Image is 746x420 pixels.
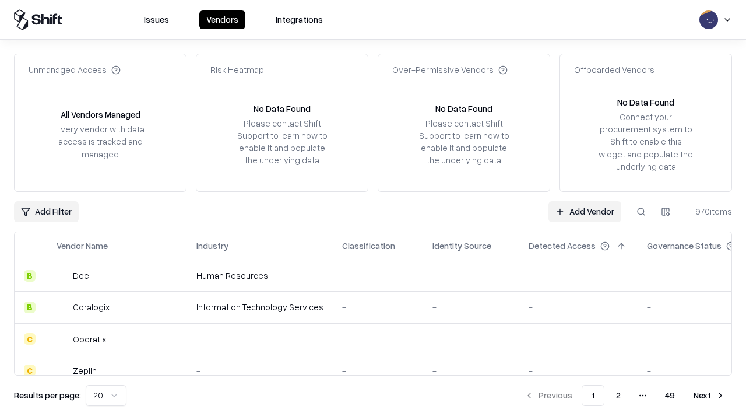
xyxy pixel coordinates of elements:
[617,96,674,108] div: No Data Found
[529,365,628,377] div: -
[529,301,628,313] div: -
[57,302,68,313] img: Coralogix
[254,103,311,115] div: No Data Found
[57,333,68,345] img: Operatix
[518,385,732,406] nav: pagination
[685,205,732,218] div: 970 items
[574,64,654,76] div: Offboarded Vendors
[432,301,510,313] div: -
[234,117,330,167] div: Please contact Shift Support to learn how to enable it and populate the underlying data
[52,123,149,160] div: Every vendor with data access is tracked and managed
[24,302,36,313] div: B
[61,108,140,121] div: All Vendors Managed
[196,240,228,252] div: Industry
[529,269,628,282] div: -
[196,365,323,377] div: -
[656,385,684,406] button: 49
[57,365,68,376] img: Zeplin
[73,333,106,345] div: Operatix
[432,240,491,252] div: Identity Source
[432,333,510,345] div: -
[269,10,330,29] button: Integrations
[342,333,414,345] div: -
[342,365,414,377] div: -
[342,269,414,282] div: -
[432,365,510,377] div: -
[57,270,68,282] img: Deel
[416,117,512,167] div: Please contact Shift Support to learn how to enable it and populate the underlying data
[392,64,508,76] div: Over-Permissive Vendors
[196,269,323,282] div: Human Resources
[196,301,323,313] div: Information Technology Services
[14,389,81,401] p: Results per page:
[24,365,36,376] div: C
[529,240,596,252] div: Detected Access
[73,269,91,282] div: Deel
[607,385,630,406] button: 2
[14,201,79,222] button: Add Filter
[597,111,694,173] div: Connect your procurement system to Shift to enable this widget and populate the underlying data
[137,10,176,29] button: Issues
[24,333,36,345] div: C
[210,64,264,76] div: Risk Heatmap
[432,269,510,282] div: -
[342,240,395,252] div: Classification
[342,301,414,313] div: -
[582,385,604,406] button: 1
[73,301,110,313] div: Coralogix
[73,365,97,377] div: Zeplin
[29,64,121,76] div: Unmanaged Access
[647,240,722,252] div: Governance Status
[24,270,36,282] div: B
[196,333,323,345] div: -
[687,385,732,406] button: Next
[199,10,245,29] button: Vendors
[529,333,628,345] div: -
[57,240,108,252] div: Vendor Name
[435,103,492,115] div: No Data Found
[548,201,621,222] a: Add Vendor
